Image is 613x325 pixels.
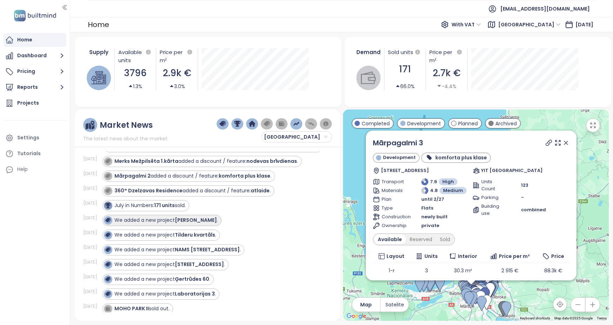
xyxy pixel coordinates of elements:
[105,291,110,296] img: icon
[4,65,66,79] button: Pricing
[373,263,410,278] td: 1-r
[175,231,215,238] strong: Tilderu kvartāls
[83,259,101,265] div: [DATE]
[105,262,110,267] img: icon
[373,138,423,148] a: Mārpagalmi 3
[382,222,406,229] span: Ownership
[83,185,101,192] div: [DATE]
[360,301,372,309] span: Map
[498,19,561,30] span: Latvia
[114,158,298,165] div: added a discount / feature: .
[114,261,225,268] div: We added a new project .
[114,172,271,180] div: added a discount / feature: .
[175,290,215,297] strong: Laboratorijas 3
[88,18,109,31] div: Home
[382,178,406,185] span: Transport
[160,66,194,80] div: 2.9k €
[4,80,66,94] button: Reports
[219,121,226,127] img: price-tag-dark-blue.png
[105,306,110,311] img: icon
[387,252,404,260] span: Layout
[12,8,58,23] img: logo
[105,247,110,252] img: icon
[382,205,406,212] span: Type
[128,84,133,88] span: caret-up
[83,274,101,280] div: [DATE]
[597,316,607,320] a: Terms
[421,222,439,229] span: private
[430,178,437,185] span: 7.9
[421,205,433,212] span: Flats
[83,244,101,251] div: [DATE]
[264,121,270,127] img: price-tag-grey.png
[362,120,390,127] span: Completed
[481,194,506,201] span: Parking
[4,162,66,177] div: Help
[105,188,110,193] img: icon
[437,84,442,88] span: caret-down
[521,206,546,213] span: combined
[345,312,368,321] img: Google
[114,217,218,224] div: We added a new project .
[83,171,101,177] div: [DATE]
[4,147,66,161] a: Tutorials
[356,48,381,56] div: Demand
[83,135,169,142] span: The latest news about the market.
[443,263,483,278] td: 30.3 m²
[114,276,210,283] div: We added a new project .
[251,187,270,194] strong: atlaide
[114,202,186,209] div: July in Numbers: sold.
[86,121,94,130] img: ruler
[4,131,66,145] a: Settings
[154,202,175,209] strong: 171 units
[246,158,297,165] strong: nodevas brīvdienas
[383,154,416,161] span: Development
[264,132,328,142] span: Latvia
[410,263,443,278] td: 3
[323,121,329,127] img: information-circle.png
[105,218,110,223] img: icon
[100,121,153,130] div: Market News
[83,288,101,295] div: [DATE]
[293,121,299,127] img: price-increases.png
[4,96,66,110] a: Projects
[388,48,422,57] div: Sold units
[118,48,153,64] div: Available units
[249,121,255,127] img: home-dark-blue.png
[382,213,406,220] span: Construction
[388,62,422,77] div: 171
[160,48,186,64] div: Price per m²
[381,298,409,312] button: Satelite
[421,196,444,203] span: until 2/27
[544,267,562,274] span: 88.3k €
[352,298,380,312] button: Map
[83,230,101,236] div: [DATE]
[114,158,178,165] strong: Merks Mežpilsēta 1.kārta
[114,246,241,253] div: We added a new project .
[424,252,438,260] span: Units
[500,0,590,17] span: [EMAIL_ADDRESS][DOMAIN_NAME]
[118,66,153,80] div: 3796
[382,196,406,203] span: Plan
[458,252,477,260] span: Interior
[17,149,41,158] div: Tutorials
[451,19,481,30] span: With VAT
[458,120,478,127] span: Planned
[385,301,404,309] span: Satelite
[175,276,209,283] strong: Ģertrūdes 60
[421,213,448,220] span: newly built
[128,82,142,90] div: 1.3%
[105,277,110,281] img: icon
[83,156,101,162] div: [DATE]
[4,49,66,63] button: Dashboard
[395,84,400,88] span: caret-up
[114,305,149,312] strong: MOHO PARK II
[175,217,217,224] strong: [PERSON_NAME]
[175,246,240,253] strong: NAMS [STREET_ADDRESS]
[87,48,111,56] div: Supply
[83,303,101,310] div: [DATE]
[17,133,39,142] div: Settings
[4,33,66,47] a: Home
[83,215,101,221] div: [DATE]
[443,187,463,194] span: Medium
